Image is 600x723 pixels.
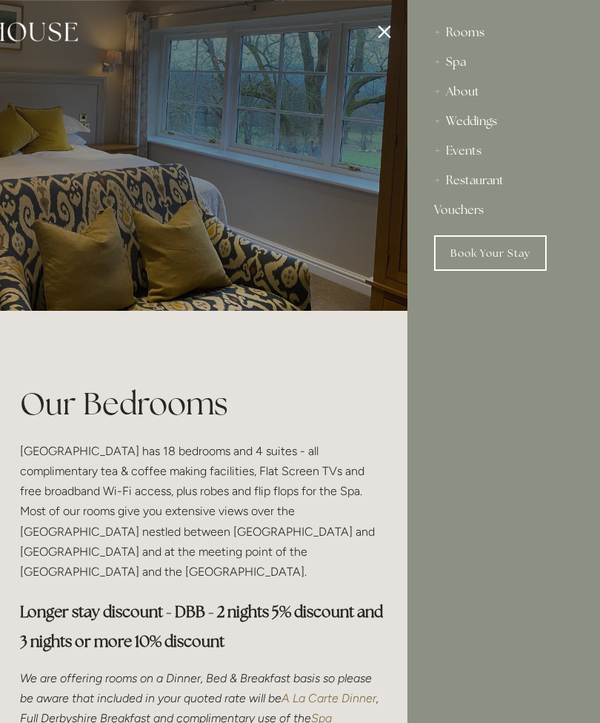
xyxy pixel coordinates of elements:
[434,166,573,195] div: Restaurant
[434,77,573,107] div: About
[434,235,547,271] a: Book Your Stay
[434,107,573,136] div: Weddings
[434,18,573,47] div: Rooms
[434,195,573,225] a: Vouchers
[434,47,573,77] div: Spa
[434,136,573,166] div: Events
